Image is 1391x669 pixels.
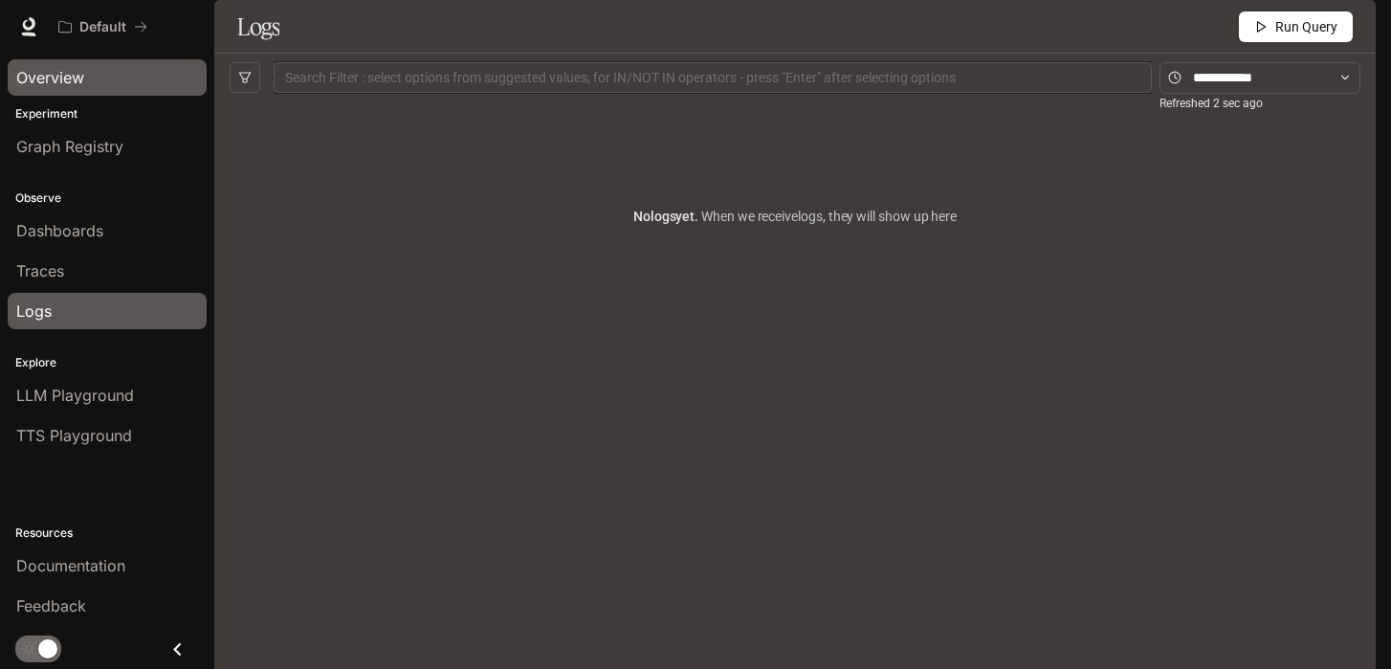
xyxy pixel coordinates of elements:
span: When we receive logs , they will show up here [698,209,957,224]
h1: Logs [237,8,279,46]
article: Refreshed 2 sec ago [1159,95,1263,113]
span: Run Query [1275,16,1337,37]
article: No logs yet. [633,206,957,227]
p: Default [79,19,126,35]
button: All workspaces [50,8,156,46]
span: filter [238,71,252,84]
button: filter [230,62,260,93]
button: Run Query [1239,11,1353,42]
